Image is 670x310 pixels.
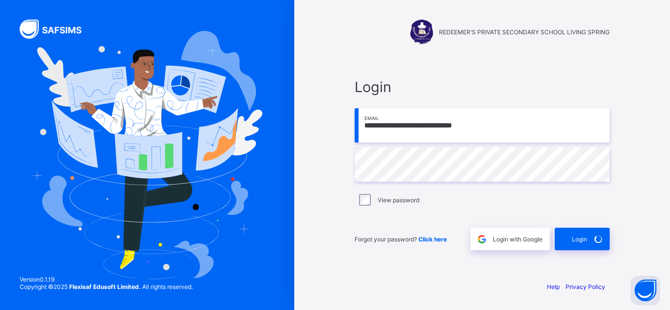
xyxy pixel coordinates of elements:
[355,236,447,243] span: Forgot your password?
[355,78,610,95] span: Login
[69,283,141,290] strong: Flexisaf Edusoft Limited.
[378,196,419,204] label: View password
[476,234,488,245] img: google.396cfc9801f0270233282035f929180a.svg
[20,20,93,39] img: SAFSIMS Logo
[20,283,193,290] span: Copyright © 2025 All rights reserved.
[493,236,542,243] span: Login with Google
[566,283,605,290] a: Privacy Policy
[418,236,447,243] a: Click here
[439,28,610,36] span: REDEEMER'S PRIVATE SECONDARY SCHOOL LIVING SPRING
[32,31,263,279] img: Hero Image
[547,283,560,290] a: Help
[631,276,660,305] button: Open asap
[20,276,193,283] span: Version 0.1.19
